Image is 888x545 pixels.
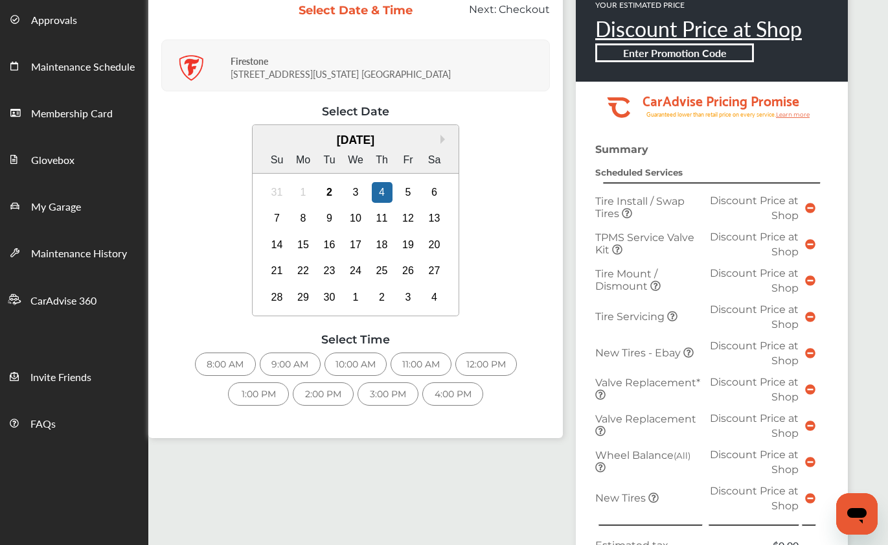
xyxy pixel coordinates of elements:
[595,268,657,292] span: Tire Mount / Dismount
[195,353,256,376] div: 8:00 AM
[31,152,74,169] span: Glovebox
[455,353,517,376] div: 12:00 PM
[345,150,366,170] div: We
[264,179,448,310] div: month 2025-09
[267,150,288,170] div: Su
[1,182,148,229] a: My Garage
[267,208,288,229] div: Choose Sunday, September 7th, 2025
[293,150,313,170] div: Mo
[422,382,483,406] div: 4:00 PM
[267,287,288,308] div: Choose Sunday, September 28th, 2025
[31,106,113,122] span: Membership Card
[358,382,418,406] div: 3:00 PM
[710,231,799,258] span: Discount Price at Shop
[595,167,683,178] strong: Scheduled Services
[595,195,685,220] span: Tire Install / Swap Tires
[595,413,696,425] span: Valve Replacement
[595,310,667,323] span: Tire Servicing
[710,194,799,222] span: Discount Price at Shop
[424,287,445,308] div: Choose Saturday, October 4th, 2025
[398,261,418,281] div: Choose Friday, September 26th, 2025
[646,110,776,119] tspan: Guaranteed lower than retail price on every service.
[30,293,97,310] span: CarAdvise 360
[319,287,340,308] div: Choose Tuesday, September 30th, 2025
[293,382,354,406] div: 2:00 PM
[1,89,148,135] a: Membership Card
[293,235,313,255] div: Choose Monday, September 15th, 2025
[710,303,799,330] span: Discount Price at Shop
[345,182,366,203] div: Choose Wednesday, September 3rd, 2025
[31,12,77,29] span: Approvals
[595,377,700,389] span: Valve Replacement*
[424,261,445,281] div: Choose Saturday, September 27th, 2025
[298,3,414,17] div: Select Date & Time
[372,150,393,170] div: Th
[424,150,445,170] div: Sa
[231,45,546,87] div: [STREET_ADDRESS][US_STATE] [GEOGRAPHIC_DATA]
[398,150,418,170] div: Fr
[267,235,288,255] div: Choose Sunday, September 14th, 2025
[372,287,393,308] div: Choose Thursday, October 2nd, 2025
[1,42,148,89] a: Maintenance Schedule
[178,55,204,81] img: logo-firestone.png
[253,133,459,147] div: [DATE]
[31,199,81,216] span: My Garage
[398,182,418,203] div: Choose Friday, September 5th, 2025
[319,150,340,170] div: Tu
[595,14,802,43] a: Discount Price at Shop
[710,412,799,439] span: Discount Price at Shop
[345,208,366,229] div: Choose Wednesday, September 10th, 2025
[31,246,127,262] span: Maintenance History
[440,135,450,144] button: Next Month
[643,88,799,111] tspan: CarAdvise Pricing Promise
[710,267,799,294] span: Discount Price at Shop
[260,353,321,376] div: 9:00 AM
[293,287,313,308] div: Choose Monday, September 29th, 2025
[372,235,393,255] div: Choose Thursday, September 18th, 2025
[293,182,313,203] div: Not available Monday, September 1st, 2025
[231,54,268,67] strong: Firestone
[345,235,366,255] div: Choose Wednesday, September 17th, 2025
[293,208,313,229] div: Choose Monday, September 8th, 2025
[836,493,878,535] iframe: Button to launch messaging window, conversation in progress
[30,369,91,386] span: Invite Friends
[595,347,683,359] span: New Tires - Ebay
[623,45,727,60] b: Enter Promotion Code
[710,376,799,403] span: Discount Price at Shop
[161,332,550,346] div: Select Time
[398,208,418,229] div: Choose Friday, September 12th, 2025
[324,353,387,376] div: 10:00 AM
[319,182,340,203] div: Choose Tuesday, September 2nd, 2025
[424,235,445,255] div: Choose Saturday, September 20th, 2025
[1,229,148,275] a: Maintenance History
[345,261,366,281] div: Choose Wednesday, September 24th, 2025
[595,231,694,256] span: TPMS Service Valve Kit
[31,59,135,76] span: Maintenance Schedule
[30,416,56,433] span: FAQs
[710,448,799,476] span: Discount Price at Shop
[398,235,418,255] div: Choose Friday, September 19th, 2025
[161,104,550,118] div: Select Date
[293,261,313,281] div: Choose Monday, September 22nd, 2025
[424,3,560,28] div: Next:
[499,3,550,16] span: Checkout
[674,450,690,461] small: (All)
[372,182,393,203] div: Choose Thursday, September 4th, 2025
[398,287,418,308] div: Choose Friday, October 3rd, 2025
[372,261,393,281] div: Choose Thursday, September 25th, 2025
[424,182,445,203] div: Choose Saturday, September 6th, 2025
[228,382,289,406] div: 1:00 PM
[595,492,648,504] span: New Tires
[345,287,366,308] div: Choose Wednesday, October 1st, 2025
[391,353,451,376] div: 11:00 AM
[710,485,799,512] span: Discount Price at Shop
[595,143,648,156] strong: Summary
[372,208,393,229] div: Choose Thursday, September 11th, 2025
[267,182,288,203] div: Not available Sunday, August 31st, 2025
[776,111,810,118] tspan: Learn more
[319,208,340,229] div: Choose Tuesday, September 9th, 2025
[424,208,445,229] div: Choose Saturday, September 13th, 2025
[710,340,799,367] span: Discount Price at Shop
[319,261,340,281] div: Choose Tuesday, September 23rd, 2025
[319,235,340,255] div: Choose Tuesday, September 16th, 2025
